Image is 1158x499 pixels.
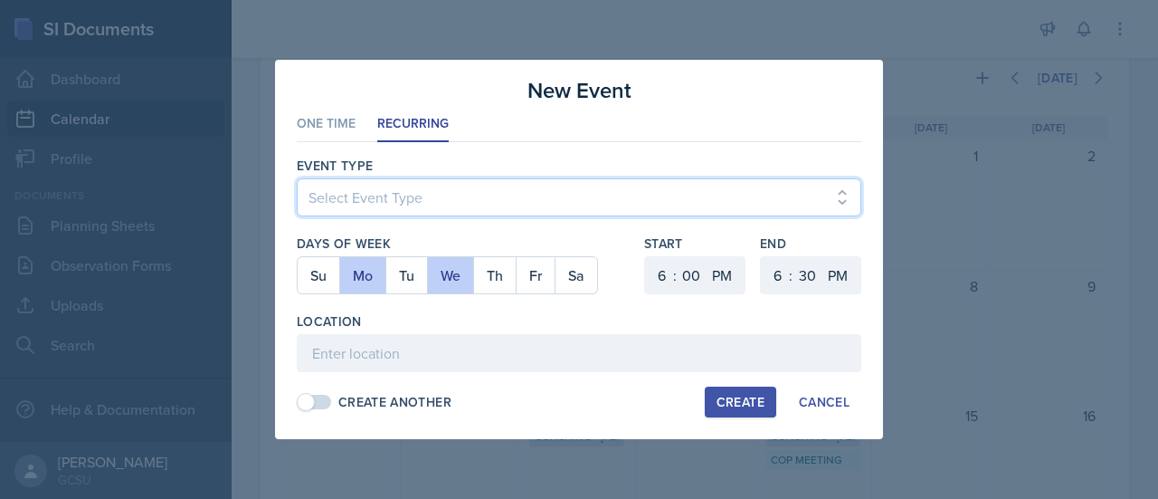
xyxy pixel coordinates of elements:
[516,257,555,293] button: Fr
[297,235,630,253] label: Days of Week
[789,264,793,286] div: :
[527,74,631,107] h3: New Event
[760,235,861,253] label: End
[339,257,385,293] button: Mo
[338,393,451,412] div: Create Another
[787,387,861,417] button: Cancel
[427,257,473,293] button: We
[644,235,745,253] label: Start
[555,257,597,293] button: Sa
[473,257,516,293] button: Th
[297,312,362,331] label: Location
[705,387,776,417] button: Create
[297,334,861,372] input: Enter location
[799,395,850,409] div: Cancel
[297,107,356,142] li: One Time
[673,264,677,286] div: :
[297,157,374,175] label: Event Type
[377,107,449,142] li: Recurring
[385,257,427,293] button: Tu
[717,395,764,409] div: Create
[298,257,339,293] button: Su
